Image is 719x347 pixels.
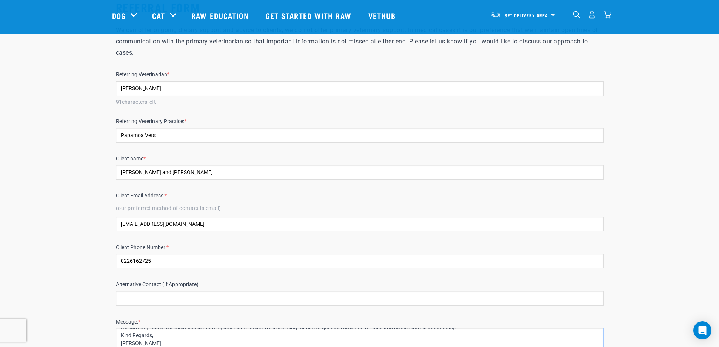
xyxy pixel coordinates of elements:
[505,14,548,17] span: Set Delivery Area
[116,281,604,288] label: Alternative Contact (If Appropriate)
[116,99,122,105] span: 91
[604,11,611,19] img: home-icon@2x.png
[116,81,604,96] input: Dr
[693,321,711,339] div: Open Intercom Messenger
[116,118,604,125] label: Referring Veterinary Practice:
[116,71,604,78] label: Referring Veterinarian
[116,25,604,59] p: We can offer ongoing dietary support and advice to clients, we do not offer primary veterinary su...
[573,11,580,18] img: home-icon-1@2x.png
[184,0,258,31] a: Raw Education
[116,156,604,162] label: Client name
[116,99,604,106] div: characters left
[116,202,604,214] p: (our preferred method of contact is email)
[116,319,604,325] label: Message:
[361,0,405,31] a: Vethub
[588,11,596,19] img: user.png
[112,10,126,21] a: Dog
[491,11,501,18] img: van-moving.png
[116,244,604,251] label: Client Phone Number:
[152,10,165,21] a: Cat
[116,193,604,199] label: Client Email Address:
[258,0,361,31] a: Get started with Raw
